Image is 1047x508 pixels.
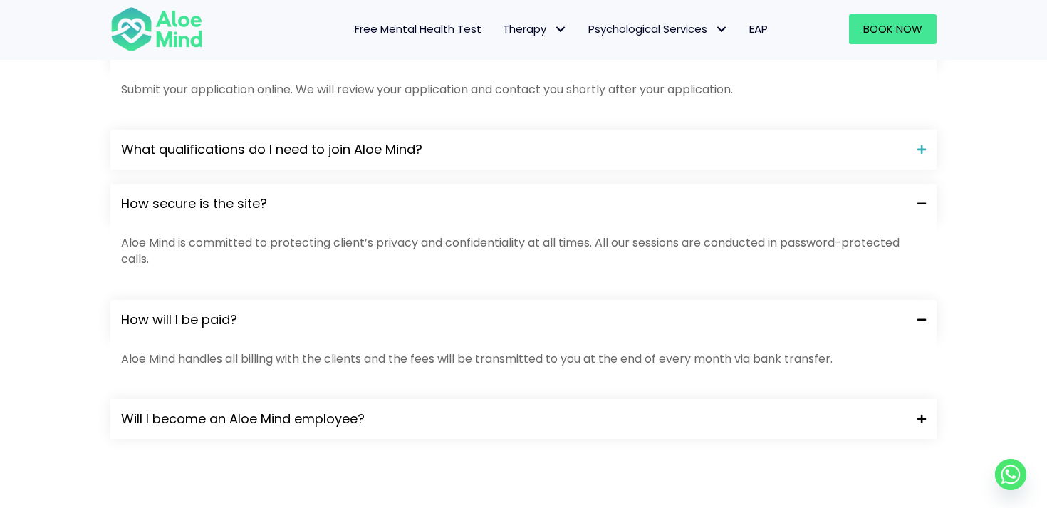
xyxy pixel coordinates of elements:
[344,14,492,44] a: Free Mental Health Test
[121,81,926,98] p: Submit your application online. We will review your application and contact you shortly after you...
[995,459,1026,490] a: Whatsapp
[711,19,731,40] span: Psychological Services: submenu
[121,311,907,329] span: How will I be paid?
[503,21,567,36] span: Therapy
[355,21,481,36] span: Free Mental Health Test
[121,410,907,428] span: Will I become an Aloe Mind employee?
[588,21,728,36] span: Psychological Services
[121,351,926,367] p: Aloe Mind handles all billing with the clients and the fees will be transmitted to you at the end...
[739,14,778,44] a: EAP
[110,6,203,53] img: Aloe mind Logo
[578,14,739,44] a: Psychological ServicesPsychological Services: submenu
[550,19,571,40] span: Therapy: submenu
[849,14,937,44] a: Book Now
[121,234,926,267] p: Aloe Mind is committed to protecting client’s privacy and confidentiality at all times. All our s...
[749,21,768,36] span: EAP
[863,21,922,36] span: Book Now
[121,195,907,213] span: How secure is the site?
[222,14,778,44] nav: Menu
[121,140,907,159] span: What qualifications do I need to join Aloe Mind?
[492,14,578,44] a: TherapyTherapy: submenu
